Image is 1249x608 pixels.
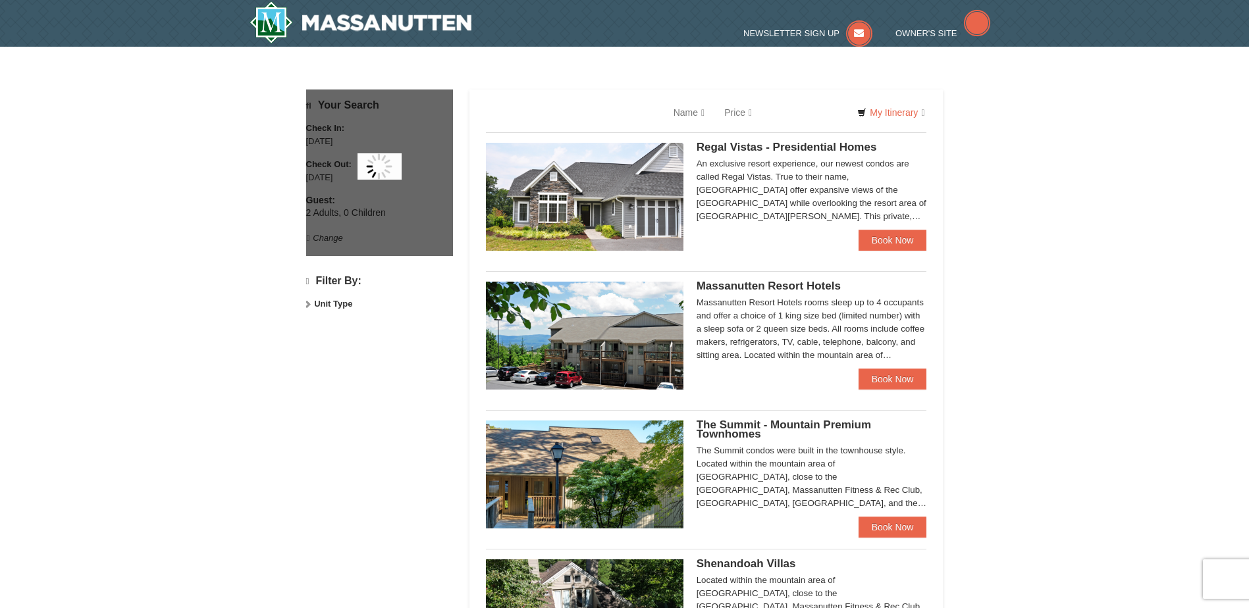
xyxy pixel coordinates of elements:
[859,230,927,251] a: Book Now
[314,299,352,309] strong: Unit Type
[314,315,356,325] strong: Bedrooms
[250,1,472,43] img: Massanutten Resort Logo
[486,143,683,251] img: 19218991-1-902409a9.jpg
[714,99,762,126] a: Price
[486,420,683,528] img: 19219034-1-0eee7e00.jpg
[697,557,796,570] span: Shenandoah Villas
[895,28,957,38] span: Owner's Site
[743,28,839,38] span: Newsletter Sign Up
[895,28,990,38] a: Owner's Site
[664,99,714,126] a: Name
[697,280,841,292] span: Massanutten Resort Hotels
[743,28,872,38] a: Newsletter Sign Up
[849,103,933,122] a: My Itinerary
[697,141,877,153] span: Regal Vistas - Presidential Homes
[250,1,472,43] a: Massanutten Resort
[859,368,927,390] a: Book Now
[697,418,871,440] span: The Summit - Mountain Premium Townhomes
[486,282,683,390] img: 19219026-1-e3b4ac8e.jpg
[366,153,392,180] img: wait gif
[859,517,927,538] a: Book Now
[697,444,927,510] div: The Summit condos were built in the townhouse style. Located within the mountain area of [GEOGRAP...
[697,157,927,223] div: An exclusive resort experience, our newest condos are called Regal Vistas. True to their name, [G...
[697,296,927,362] div: Massanutten Resort Hotels rooms sleep up to 4 occupants and offer a choice of 1 king size bed (li...
[306,275,453,288] h4: Filter By:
